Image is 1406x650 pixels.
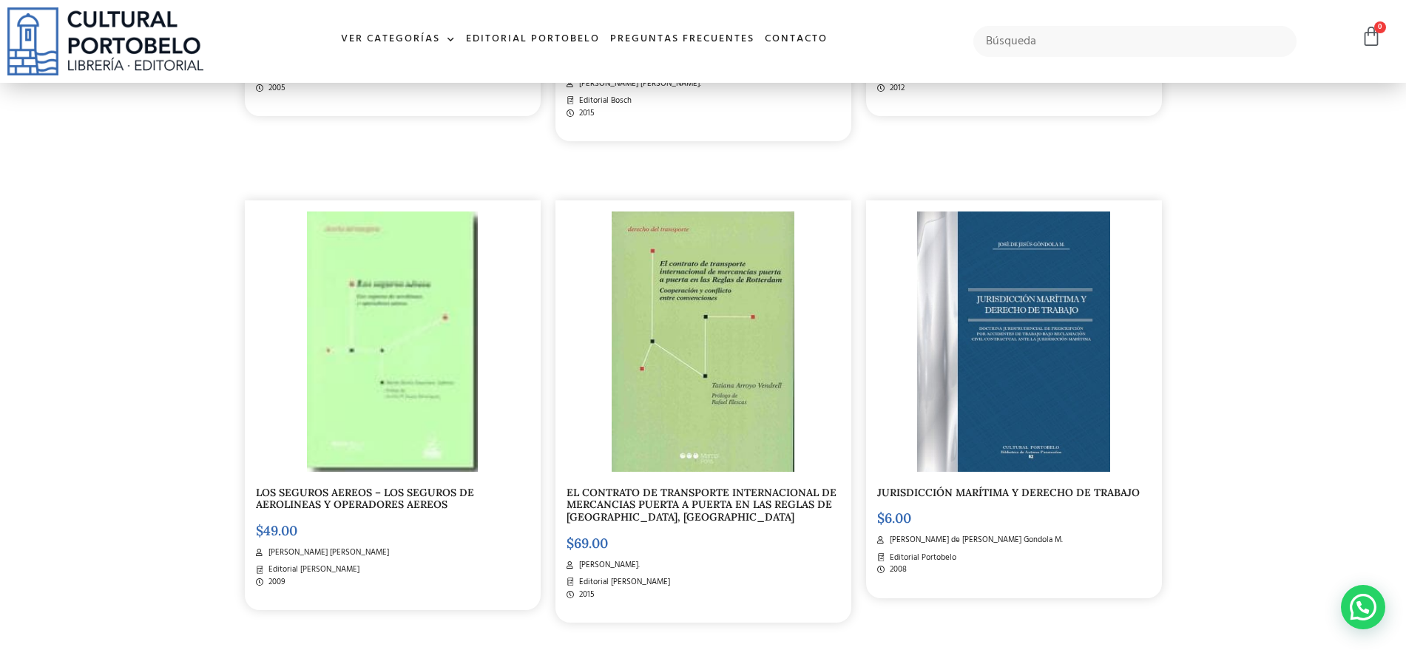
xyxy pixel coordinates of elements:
[256,522,263,539] span: $
[567,535,574,552] span: $
[760,24,833,55] a: Contacto
[575,576,670,589] span: Editorial [PERSON_NAME]
[886,82,905,95] span: 2012
[575,95,632,107] span: Editorial Bosch
[877,509,911,527] bdi: 6.00
[461,24,605,55] a: Editorial Portobelo
[567,486,836,524] a: EL CONTRATO DE TRANSPORTE INTERNACIONAL DE MERCANCIAS PUERTA A PUERTA EN LAS REGLAS DE [GEOGRAPHI...
[877,486,1140,499] a: JURISDICCIÓN MARÍTIMA Y DERECHO DE TRABAJO
[265,576,285,589] span: 2009
[265,563,359,576] span: Editorial [PERSON_NAME]
[886,534,1063,546] span: [PERSON_NAME] de [PERSON_NAME] Gondola M.
[877,509,885,527] span: $
[1361,26,1382,47] a: 0
[567,535,608,552] bdi: 69.00
[575,559,640,572] span: [PERSON_NAME].
[1374,21,1386,33] span: 0
[265,546,389,559] span: [PERSON_NAME] [PERSON_NAME]
[1341,585,1385,629] div: Contactar por WhatsApp
[265,82,285,95] span: 2005
[575,78,701,90] span: [PERSON_NAME] [PERSON_NAME].
[886,563,907,576] span: 2008
[575,589,595,601] span: 2015
[605,24,760,55] a: Preguntas frecuentes
[917,211,1109,472] img: BA82-2.jpg
[575,107,595,120] span: 2015
[886,552,956,564] span: Editorial Portobelo
[336,24,461,55] a: Ver Categorías
[612,211,794,472] img: el_contrato_de_transporte-2.jpg
[307,211,478,472] img: los_seguros_aereos-2.jpg
[256,522,297,539] bdi: 49.00
[973,26,1297,57] input: Búsqueda
[256,486,474,512] a: LOS SEGUROS AEREOS – LOS SEGUROS DE AEROLINEAS Y OPERADORES AEREOS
